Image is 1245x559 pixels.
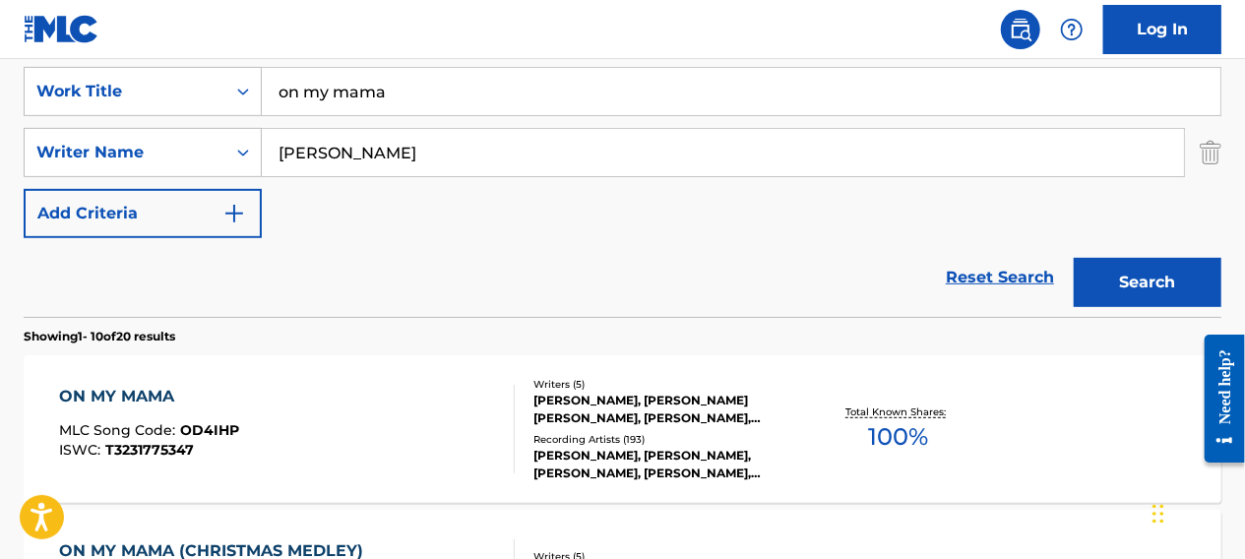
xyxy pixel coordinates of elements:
button: Add Criteria [24,189,262,238]
p: Total Known Shares: [846,404,952,419]
img: search [1009,18,1032,41]
div: [PERSON_NAME], [PERSON_NAME] [PERSON_NAME], [PERSON_NAME], [PERSON_NAME] [PERSON_NAME], [PERSON_N... [533,392,799,427]
img: help [1060,18,1084,41]
a: ON MY MAMAMLC Song Code:OD4IHPISWC:T3231775347Writers (5)[PERSON_NAME], [PERSON_NAME] [PERSON_NAM... [24,355,1221,503]
div: Drag [1152,484,1164,543]
img: Delete Criterion [1200,128,1221,177]
a: Log In [1103,5,1221,54]
iframe: Chat Widget [1147,465,1245,559]
img: 9d2ae6d4665cec9f34b9.svg [222,202,246,225]
a: Public Search [1001,10,1040,49]
iframe: Resource Center [1190,320,1245,478]
div: [PERSON_NAME], [PERSON_NAME], [PERSON_NAME], [PERSON_NAME], [PERSON_NAME] [533,447,799,482]
div: Work Title [36,80,214,103]
p: Showing 1 - 10 of 20 results [24,328,175,345]
img: MLC Logo [24,15,99,43]
span: 100 % [869,419,929,455]
div: Help [1052,10,1091,49]
span: OD4IHP [181,421,240,439]
span: MLC Song Code : [60,421,181,439]
div: Recording Artists ( 193 ) [533,432,799,447]
div: ON MY MAMA [60,385,240,408]
a: Reset Search [936,256,1064,299]
div: Writers ( 5 ) [533,377,799,392]
div: Writer Name [36,141,214,164]
button: Search [1074,258,1221,307]
span: T3231775347 [106,441,195,459]
span: ISWC : [60,441,106,459]
form: Search Form [24,67,1221,317]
